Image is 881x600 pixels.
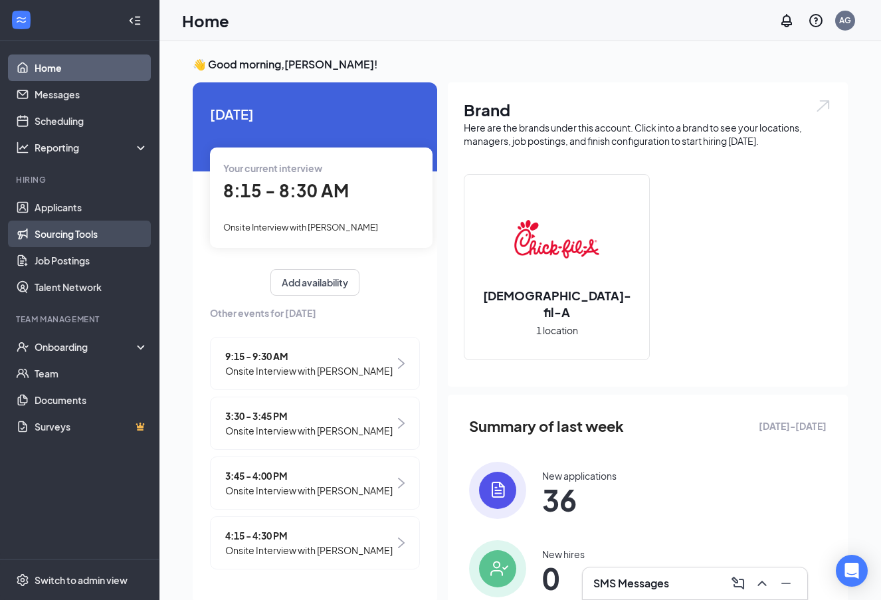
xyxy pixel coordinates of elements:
svg: Notifications [779,13,795,29]
a: Sourcing Tools [35,221,148,247]
a: Team [35,360,148,387]
span: 9:15 - 9:30 AM [225,349,393,363]
span: [DATE] [210,104,420,124]
span: 0 [542,566,585,590]
div: Open Intercom Messenger [836,555,868,587]
a: Applicants [35,194,148,221]
a: Messages [35,81,148,108]
span: 8:15 - 8:30 AM [223,179,349,201]
div: Onboarding [35,340,137,353]
svg: WorkstreamLogo [15,13,28,27]
a: Home [35,54,148,81]
span: 4:15 - 4:30 PM [225,528,393,543]
span: [DATE] - [DATE] [759,419,827,433]
h3: 👋 Good morning, [PERSON_NAME] ! [193,57,848,72]
button: Minimize [775,573,797,594]
div: New applications [542,469,617,482]
button: ComposeMessage [728,573,749,594]
a: SurveysCrown [35,413,148,440]
a: Talent Network [35,274,148,300]
svg: Minimize [778,575,794,591]
span: Onsite Interview with [PERSON_NAME] [225,483,393,498]
span: 3:45 - 4:00 PM [225,468,393,483]
img: icon [469,462,526,519]
span: Summary of last week [469,415,624,438]
svg: UserCheck [16,340,29,353]
h1: Brand [464,98,832,121]
span: 1 location [536,323,578,338]
span: 3:30 - 3:45 PM [225,409,393,423]
div: Hiring [16,174,146,185]
span: Onsite Interview with [PERSON_NAME] [223,222,378,233]
a: Job Postings [35,247,148,274]
svg: Settings [16,573,29,587]
svg: ChevronUp [754,575,770,591]
button: ChevronUp [751,573,773,594]
img: Chick-fil-A [514,197,599,282]
svg: Analysis [16,141,29,154]
span: Onsite Interview with [PERSON_NAME] [225,363,393,378]
img: icon [469,540,526,597]
h3: SMS Messages [593,576,669,591]
svg: ComposeMessage [730,575,746,591]
div: Switch to admin view [35,573,128,587]
span: Onsite Interview with [PERSON_NAME] [225,423,393,438]
span: 36 [542,488,617,512]
span: Your current interview [223,162,322,174]
div: Team Management [16,314,146,325]
div: Here are the brands under this account. Click into a brand to see your locations, managers, job p... [464,121,832,148]
svg: Collapse [128,14,142,27]
div: AG [839,15,851,26]
h2: [DEMOGRAPHIC_DATA]-fil-A [464,287,649,320]
button: Add availability [270,269,359,296]
span: Other events for [DATE] [210,306,420,320]
svg: QuestionInfo [808,13,824,29]
a: Scheduling [35,108,148,134]
div: New hires [542,548,585,561]
img: open.6027fd2a22e1237b5b06.svg [815,98,832,114]
div: Reporting [35,141,149,154]
a: Documents [35,387,148,413]
h1: Home [182,9,229,32]
span: Onsite Interview with [PERSON_NAME] [225,543,393,557]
